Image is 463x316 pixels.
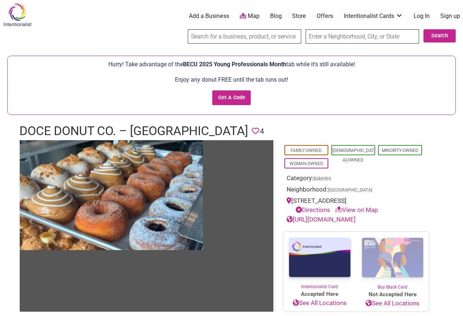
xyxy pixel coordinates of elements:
span: [GEOGRAPHIC_DATA] [328,188,372,193]
a: Map [240,12,259,21]
a: Minority-Owned [382,148,418,153]
div: Neighborhood: [287,185,426,196]
div: [STREET_ADDRESS] [287,196,426,215]
a: Intentionalist Card [283,232,356,290]
a: [URL][DOMAIN_NAME] [287,216,356,223]
a: Blog [270,12,282,20]
a: Bakeries [313,176,331,181]
button: Search [423,29,456,42]
a: Intentionalist Cards [344,12,403,20]
a: Sign up [440,12,460,20]
h1: DOCE Donut Co. – [GEOGRAPHIC_DATA] [19,122,248,140]
img: Buy Black Card [356,232,429,284]
a: Store [292,12,306,20]
span: Accepted Here [283,290,356,298]
a: View on Map [335,206,378,213]
p: Enjoy any donut FREE until the tab runs out! [11,75,452,85]
span: BECU 2025 Young Professionals Month [183,61,286,68]
a: Add a Business [189,12,229,20]
a: Buy Black Card [356,232,429,290]
img: Doce Donut Co. [20,140,203,250]
span: Not Accepted Here [356,290,429,299]
a: Log In [414,12,430,20]
span: 4 [260,126,264,137]
input: Search for a business, product, or service [188,29,301,44]
div: Category: [287,174,426,185]
input: Get A Code [212,90,251,105]
a: See All Locations [356,299,429,308]
p: Hurry! Take advantage of the tab while it's still available! [11,60,452,69]
a: Directions [296,206,330,213]
a: Woman-Owned [290,161,323,166]
input: Enter a Neighborhood, City, or State [306,29,419,44]
img: Intentionalist Card [283,232,356,283]
a: Family-Owned [291,148,322,153]
a: See All Locations [283,298,356,308]
a: [DEMOGRAPHIC_DATA]-Owned [332,148,374,163]
a: Offers [317,12,333,20]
